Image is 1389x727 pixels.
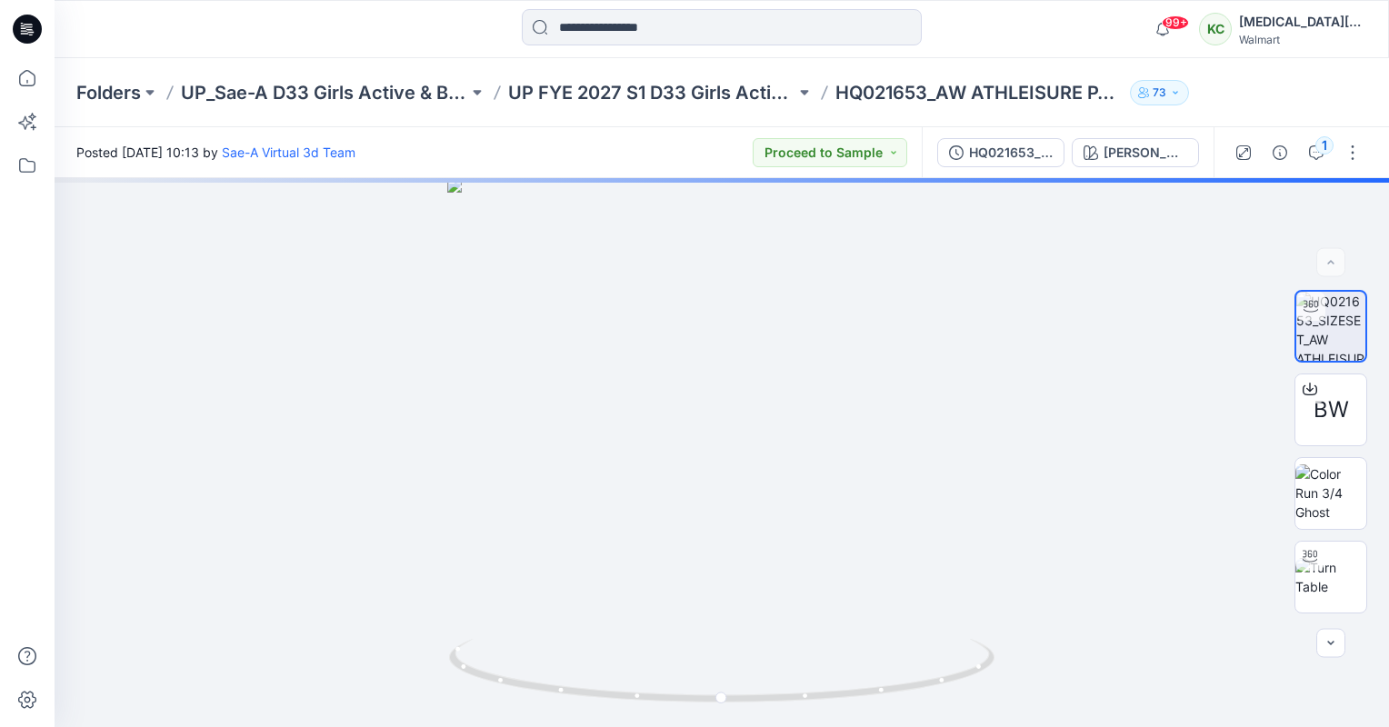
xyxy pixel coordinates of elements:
[1314,393,1349,426] span: BW
[76,80,141,105] a: Folders
[937,138,1064,167] button: HQ021653_SIZESET_MIRABELLA
[222,144,355,160] a: Sae-A Virtual 3d Team
[1315,136,1334,154] div: 1
[1302,138,1331,167] button: 1
[181,80,468,105] a: UP_Sae-A D33 Girls Active & Bottoms
[1296,292,1365,361] img: HQ021653_SIZESET_AW ATHLEISURE PANT_SaeA_081525_MIRABELLA
[1153,83,1166,103] p: 73
[1199,13,1232,45] div: KC
[76,143,355,162] span: Posted [DATE] 10:13 by
[1162,15,1189,30] span: 99+
[1239,11,1366,33] div: [MEDICAL_DATA][PERSON_NAME]
[1295,464,1366,522] img: Color Run 3/4 Ghost
[508,80,795,105] a: UP FYE 2027 S1 D33 Girls Active Sae-A
[1239,33,1366,46] div: Walmart
[835,80,1123,105] p: HQ021653_AW ATHLEISURE PANT
[1072,138,1199,167] button: [PERSON_NAME]-PINK CANDY
[1295,558,1366,596] img: Turn Table
[969,143,1053,163] div: HQ021653_SIZESET_MIRABELLA
[1104,143,1187,163] div: [PERSON_NAME]-PINK CANDY
[1130,80,1189,105] button: 73
[1265,138,1294,167] button: Details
